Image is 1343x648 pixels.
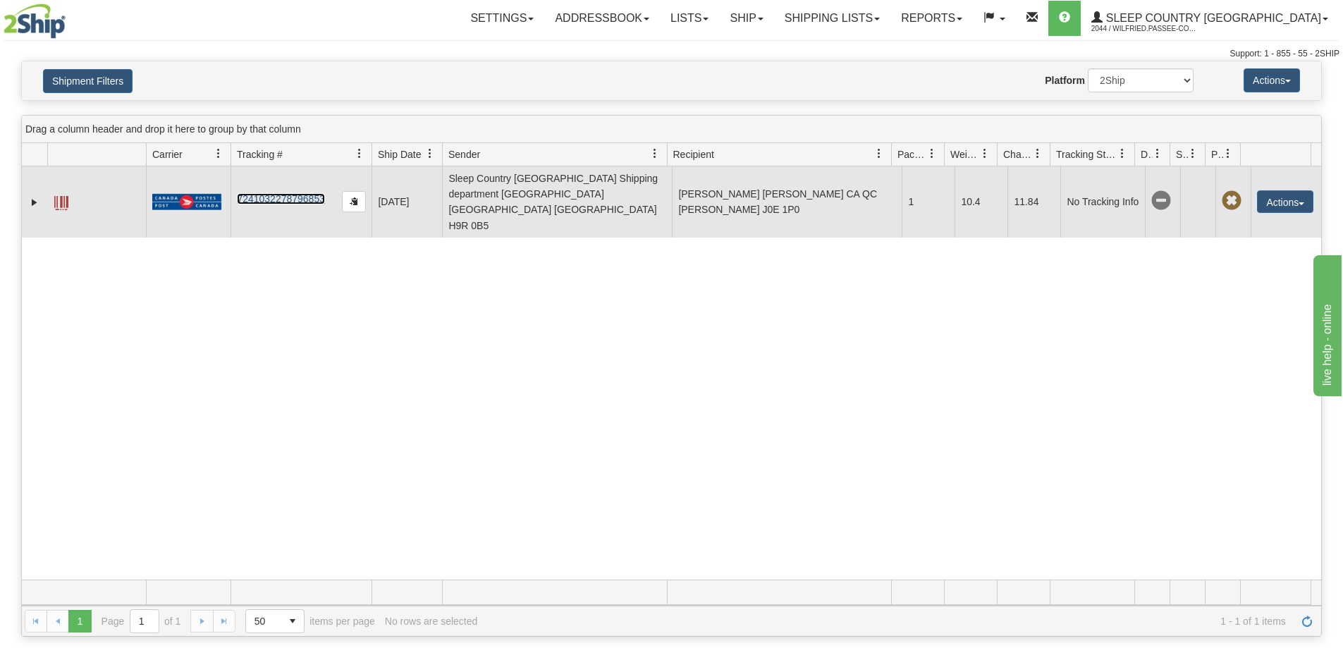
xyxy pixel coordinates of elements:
[1045,73,1085,87] label: Platform
[342,191,366,212] button: Copy to clipboard
[544,1,660,36] a: Addressbook
[1151,191,1171,211] span: No Tracking Info
[152,193,221,211] img: 20 - Canada Post
[237,147,283,161] span: Tracking #
[152,147,183,161] span: Carrier
[102,609,181,633] span: Page of 1
[1081,1,1339,36] a: Sleep Country [GEOGRAPHIC_DATA] 2044 / Wilfried.Passee-Coutrin
[955,166,1007,238] td: 10.4
[719,1,773,36] a: Ship
[867,142,891,166] a: Recipient filter column settings
[245,609,375,633] span: items per page
[378,147,421,161] span: Ship Date
[643,142,667,166] a: Sender filter column settings
[1257,190,1313,213] button: Actions
[1026,142,1050,166] a: Charge filter column settings
[1222,191,1241,211] span: Pickup Not Assigned
[1296,610,1318,632] a: Refresh
[348,142,372,166] a: Tracking # filter column settings
[237,193,325,204] a: 7241032278796853
[1007,166,1060,238] td: 11.84
[442,166,672,238] td: Sleep Country [GEOGRAPHIC_DATA] Shipping department [GEOGRAPHIC_DATA] [GEOGRAPHIC_DATA] [GEOGRAPH...
[418,142,442,166] a: Ship Date filter column settings
[207,142,231,166] a: Carrier filter column settings
[1181,142,1205,166] a: Shipment Issues filter column settings
[1141,147,1153,161] span: Delivery Status
[4,4,66,39] img: logo2044.jpg
[950,147,980,161] span: Weight
[672,166,902,238] td: [PERSON_NAME] [PERSON_NAME] CA QC [PERSON_NAME] J0E 1P0
[1211,147,1223,161] span: Pickup Status
[1091,22,1197,36] span: 2044 / Wilfried.Passee-Coutrin
[448,147,480,161] span: Sender
[68,610,91,632] span: Page 1
[1146,142,1170,166] a: Delivery Status filter column settings
[920,142,944,166] a: Packages filter column settings
[255,614,273,628] span: 50
[890,1,973,36] a: Reports
[372,166,442,238] td: [DATE]
[973,142,997,166] a: Weight filter column settings
[902,166,955,238] td: 1
[281,610,304,632] span: select
[43,69,133,93] button: Shipment Filters
[130,610,159,632] input: Page 1
[22,116,1321,143] div: grid grouping header
[1003,147,1033,161] span: Charge
[27,195,42,209] a: Expand
[385,616,478,627] div: No rows are selected
[54,190,68,212] a: Label
[1176,147,1188,161] span: Shipment Issues
[660,1,719,36] a: Lists
[1110,142,1134,166] a: Tracking Status filter column settings
[460,1,544,36] a: Settings
[4,48,1339,60] div: Support: 1 - 855 - 55 - 2SHIP
[487,616,1286,627] span: 1 - 1 of 1 items
[897,147,927,161] span: Packages
[1060,166,1145,238] td: No Tracking Info
[1216,142,1240,166] a: Pickup Status filter column settings
[11,8,130,25] div: live help - online
[1311,252,1342,396] iframe: chat widget
[673,147,714,161] span: Recipient
[1103,12,1321,24] span: Sleep Country [GEOGRAPHIC_DATA]
[245,609,305,633] span: Page sizes drop down
[1244,68,1300,92] button: Actions
[1056,147,1117,161] span: Tracking Status
[774,1,890,36] a: Shipping lists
